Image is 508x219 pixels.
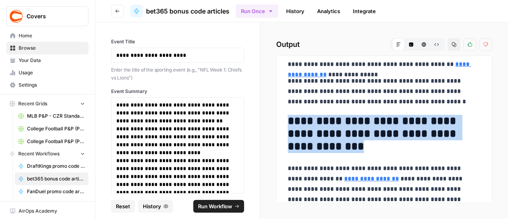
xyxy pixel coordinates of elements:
[146,6,229,16] span: bet365 bonus code articles
[276,38,492,51] h2: Output
[143,202,161,210] span: History
[111,88,244,95] label: Event Summary
[27,188,85,195] span: FanDuel promo code articles
[15,110,89,122] a: MLB P&P - CZR Standard (Production) Grid
[111,200,135,213] button: Reset
[19,207,85,215] span: AirOps Academy
[312,5,345,17] a: Analytics
[15,160,89,172] a: DraftKings promo code articles
[19,45,85,52] span: Browse
[27,125,85,132] span: College Football P&P (Production) Grid (1)
[27,138,85,145] span: College Football P&P (Production) Grid (2)
[9,9,23,23] img: Covers Logo
[6,148,89,160] button: Recent Workflows
[19,81,85,89] span: Settings
[138,200,173,213] button: History
[281,5,309,17] a: History
[19,69,85,76] span: Usage
[6,42,89,54] a: Browse
[27,175,85,182] span: bet365 bonus code articles
[6,54,89,67] a: Your Data
[193,200,244,213] button: Run Workflow
[6,66,89,79] a: Usage
[6,79,89,91] a: Settings
[27,12,75,20] span: Covers
[18,100,47,107] span: Recent Grids
[116,202,130,210] span: Reset
[6,205,89,217] a: AirOps Academy
[130,5,229,17] a: bet365 bonus code articles
[27,112,85,120] span: MLB P&P - CZR Standard (Production) Grid
[18,150,60,157] span: Recent Workflows
[6,98,89,110] button: Recent Grids
[111,38,244,45] label: Event Title
[19,32,85,39] span: Home
[6,29,89,42] a: Home
[15,135,89,148] a: College Football P&P (Production) Grid (2)
[198,202,232,210] span: Run Workflow
[15,172,89,185] a: bet365 bonus code articles
[348,5,381,17] a: Integrate
[111,66,244,81] p: Enter the title of the sporting event (e.g., "NFL Week 1: Chiefs vs Lions")
[236,4,278,18] button: Run Once
[19,57,85,64] span: Your Data
[27,163,85,170] span: DraftKings promo code articles
[6,6,89,26] button: Workspace: Covers
[15,185,89,198] a: FanDuel promo code articles
[15,122,89,135] a: College Football P&P (Production) Grid (1)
